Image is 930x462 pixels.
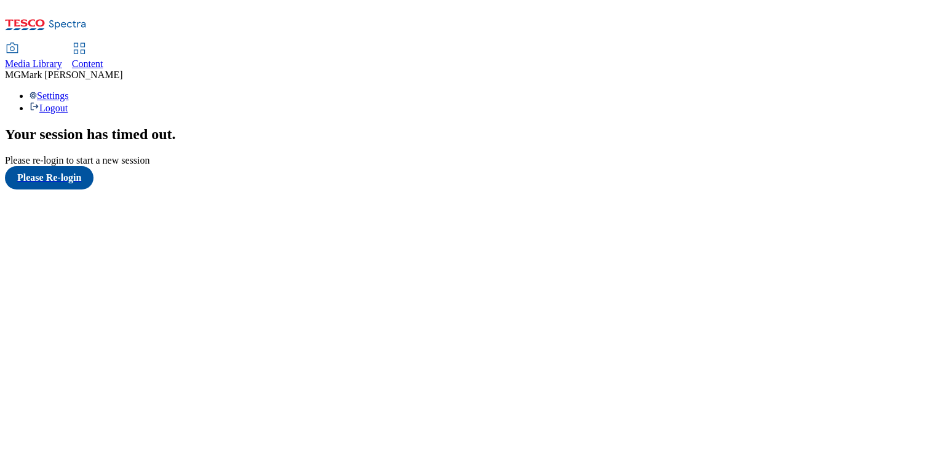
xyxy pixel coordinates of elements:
[72,44,103,70] a: Content
[5,70,21,80] span: MG
[172,126,176,142] span: .
[5,166,93,189] button: Please Re-login
[5,155,925,166] div: Please re-login to start a new session
[30,103,68,113] a: Logout
[30,90,69,101] a: Settings
[5,126,925,143] h2: Your session has timed out
[21,70,123,80] span: Mark [PERSON_NAME]
[5,44,62,70] a: Media Library
[5,58,62,69] span: Media Library
[72,58,103,69] span: Content
[5,166,925,189] a: Please Re-login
